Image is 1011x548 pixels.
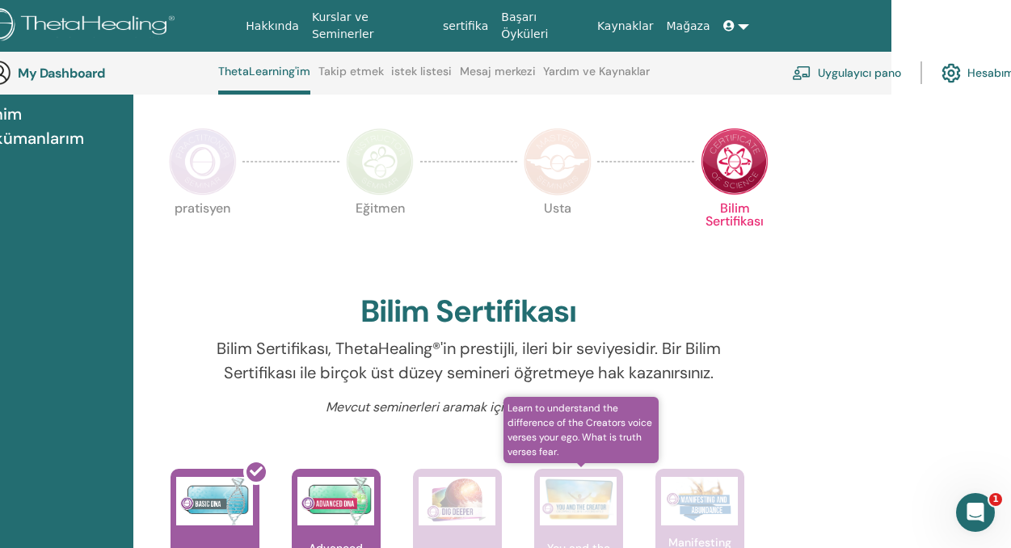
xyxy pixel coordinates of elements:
img: Manifesting and Abundance [661,477,738,525]
a: Yardım ve Kaynaklar [543,65,650,91]
img: Practitioner [169,128,237,196]
h3: My Dashboard [18,65,179,81]
a: Başarı Öyküleri [495,2,591,49]
img: Certificate of Science [701,128,769,196]
a: Mesaj merkezi [460,65,536,91]
a: Mağaza [659,11,716,41]
a: sertifika [436,11,495,41]
a: ThetaLearning'im [218,65,310,95]
a: Kurslar ve Seminerler [305,2,436,49]
img: chalkboard-teacher.svg [792,65,811,80]
p: pratisyen [169,202,237,270]
img: You and the Creator [540,477,617,521]
img: Master [524,128,592,196]
p: Mevcut seminerleri aramak için bir kursa tıklayın [215,398,722,417]
p: Bilim Sertifikası [701,202,769,270]
p: Usta [524,202,592,270]
span: Learn to understand the difference of the Creators voice verses your ego. What is truth verses fear. [503,397,659,463]
span: 1 [989,493,1002,506]
img: Dig Deeper [419,477,495,525]
img: Basic DNA [176,477,253,525]
a: Kaynaklar [591,11,660,41]
img: Advanced DNA [297,477,374,525]
p: Bilim Sertifikası, ThetaHealing®'in prestijli, ileri bir seviyesidir. Bir Bilim Sertifikası ile b... [215,336,722,385]
a: Takip etmek [318,65,384,91]
h2: Bilim Sertifikası [360,293,576,331]
img: Instructor [346,128,414,196]
p: Eğitmen [346,202,414,270]
a: Uygulayıcı pano [792,55,901,91]
a: istek listesi [391,65,452,91]
iframe: Intercom live chat [956,493,995,532]
img: cog.svg [941,59,961,86]
a: Hakkında [239,11,305,41]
